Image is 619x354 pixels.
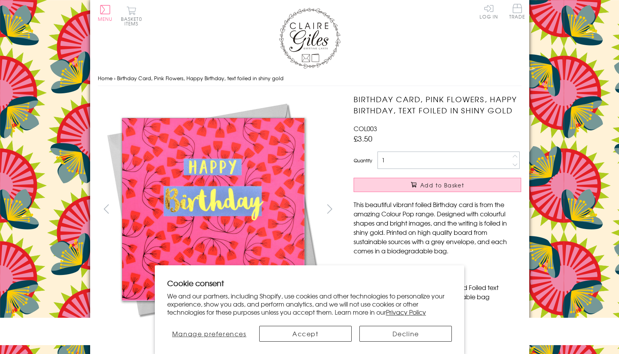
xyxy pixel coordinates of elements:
label: Quantity [354,157,372,164]
h2: Cookie consent [167,278,452,288]
span: £3.50 [354,133,372,144]
h1: Birthday Card, Pink Flowers, Happy Birthday, text foiled in shiny gold [354,94,521,116]
span: 0 items [124,15,142,27]
span: Manage preferences [172,329,247,338]
button: Decline [359,326,452,342]
button: Manage preferences [167,326,252,342]
button: Menu [98,5,113,21]
p: We and our partners, including Shopify, use cookies and other technologies to personalize your ex... [167,292,452,316]
button: Basket0 items [121,6,142,26]
span: COL003 [354,124,377,133]
span: Add to Basket [420,181,464,189]
a: Trade [509,4,525,20]
img: Claire Giles Greetings Cards [279,8,341,69]
a: Log In [480,4,498,19]
button: next [321,200,338,217]
span: Menu [98,15,113,22]
button: prev [98,200,115,217]
button: Add to Basket [354,178,521,192]
span: › [114,74,116,82]
span: Trade [509,4,525,19]
a: Home [98,74,112,82]
img: Birthday Card, Pink Flowers, Happy Birthday, text foiled in shiny gold [97,94,329,325]
p: This beautiful vibrant foiled Birthday card is from the amazing Colour Pop range. Designed with c... [354,200,521,255]
span: Birthday Card, Pink Flowers, Happy Birthday, text foiled in shiny gold [117,74,283,82]
nav: breadcrumbs [98,71,522,86]
button: Accept [259,326,352,342]
li: Dimensions: 150mm x 150mm [361,264,521,273]
a: Privacy Policy [386,307,426,317]
img: Birthday Card, Pink Flowers, Happy Birthday, text foiled in shiny gold [338,94,569,325]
